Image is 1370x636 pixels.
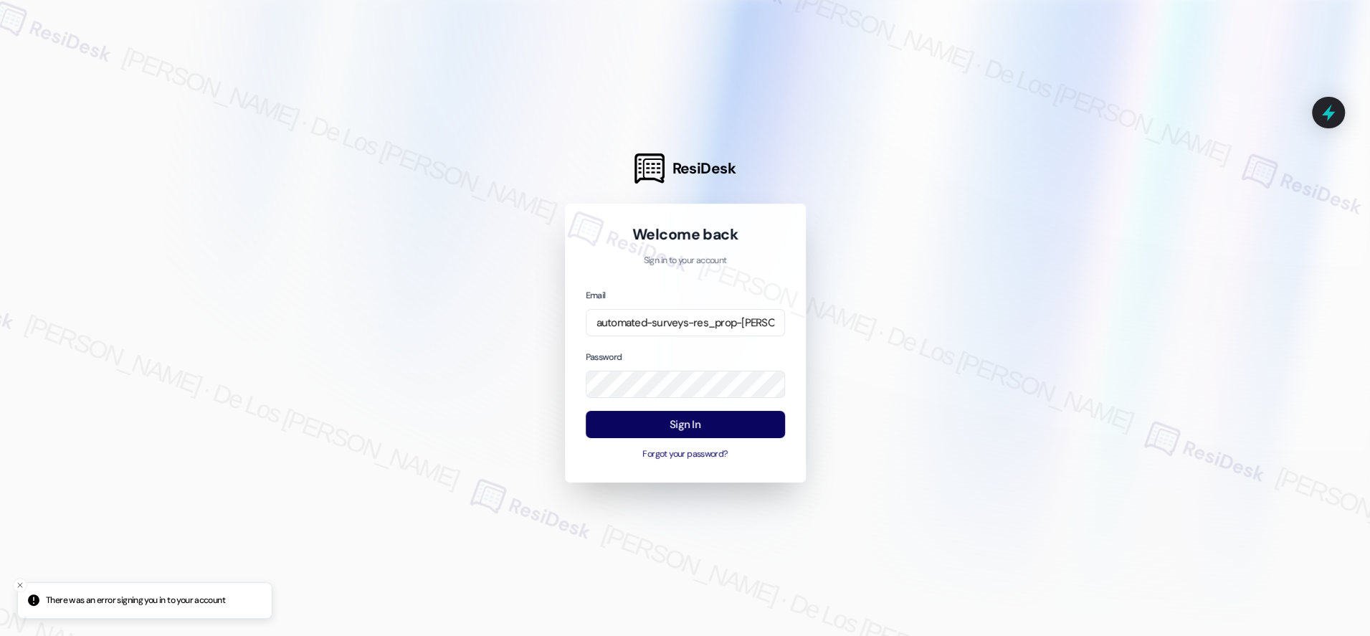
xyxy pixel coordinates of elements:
[46,594,225,607] p: There was an error signing you in to your account
[586,290,606,301] label: Email
[13,578,27,592] button: Close toast
[586,448,785,461] button: Forgot your password?
[586,351,622,363] label: Password
[634,153,665,184] img: ResiDesk Logo
[586,255,785,267] p: Sign in to your account
[586,411,785,439] button: Sign In
[586,224,785,245] h1: Welcome back
[586,309,785,337] input: name@example.com
[672,158,736,179] span: ResiDesk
